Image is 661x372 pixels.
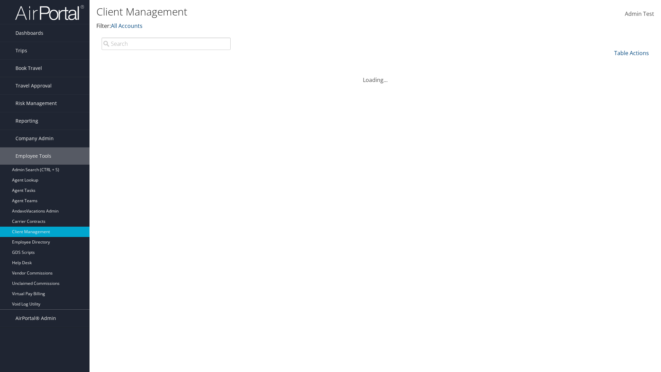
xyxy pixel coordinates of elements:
span: Risk Management [15,95,57,112]
span: Company Admin [15,130,54,147]
a: Table Actions [614,49,649,57]
img: airportal-logo.png [15,4,84,21]
span: Admin Test [625,10,654,18]
span: Travel Approval [15,77,52,94]
span: Trips [15,42,27,59]
input: Search [102,38,231,50]
span: Book Travel [15,60,42,77]
a: Admin Test [625,3,654,25]
span: Employee Tools [15,147,51,165]
p: Filter: [96,22,468,31]
div: Loading... [96,68,654,84]
h1: Client Management [96,4,468,19]
span: AirPortal® Admin [15,310,56,327]
a: All Accounts [111,22,143,30]
span: Reporting [15,112,38,130]
span: Dashboards [15,24,43,42]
